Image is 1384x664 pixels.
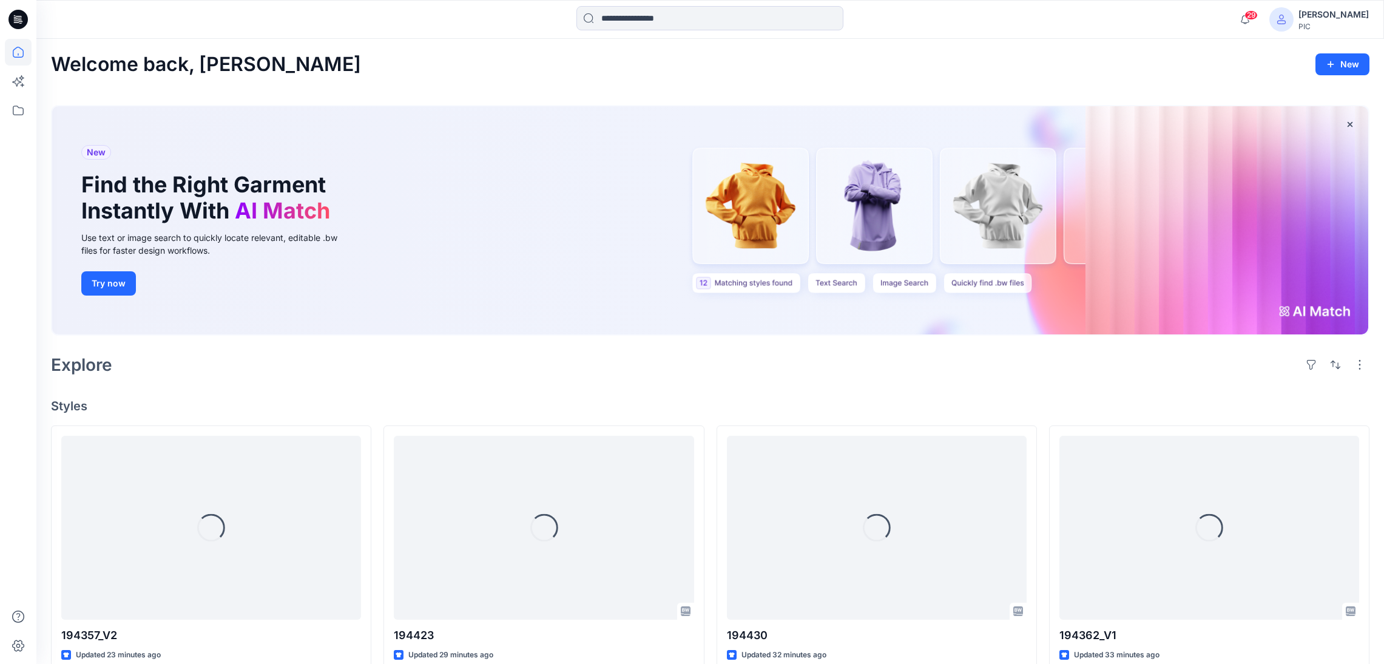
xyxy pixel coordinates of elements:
span: AI Match [235,197,330,224]
svg: avatar [1277,15,1286,24]
p: Updated 29 minutes ago [408,649,493,662]
button: Try now [81,271,136,296]
p: Updated 23 minutes ago [76,649,161,662]
div: [PERSON_NAME] [1298,7,1369,22]
div: PIC [1298,22,1369,31]
p: Updated 32 minutes ago [741,649,826,662]
p: 194362_V1 [1059,627,1359,644]
h2: Welcome back, [PERSON_NAME] [51,53,361,76]
span: New [87,145,106,160]
div: Use text or image search to quickly locate relevant, editable .bw files for faster design workflows. [81,231,354,257]
h4: Styles [51,399,1369,413]
p: Updated 33 minutes ago [1074,649,1160,662]
p: 194357_V2 [61,627,361,644]
p: 194423 [394,627,694,644]
h2: Explore [51,355,112,374]
span: 29 [1244,10,1258,20]
h1: Find the Right Garment Instantly With [81,172,336,224]
p: 194430 [727,627,1027,644]
button: New [1315,53,1369,75]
